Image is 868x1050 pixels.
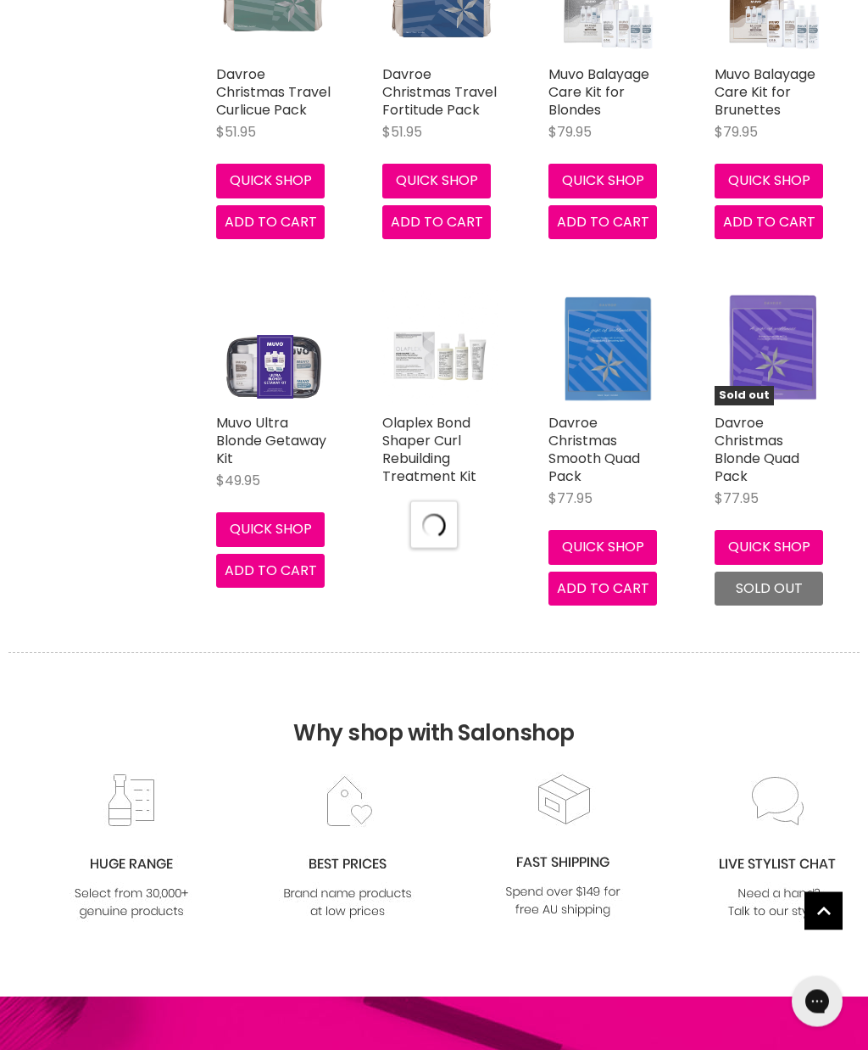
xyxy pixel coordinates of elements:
button: Quick shop [382,165,491,198]
a: Olaplex Bond Shaper Curl Rebuilding Treatment Kit [382,414,476,487]
a: Muvo Balayage Care Kit for Blondes [548,65,649,120]
span: $51.95 [216,123,256,142]
span: Sold out [715,387,774,406]
button: Quick shop [715,531,823,565]
button: Add to cart [715,206,823,240]
img: Muvo Ultra Blonde Getaway Kit [216,291,331,406]
button: Quick shop [548,165,657,198]
span: Add to cart [723,213,815,232]
span: $77.95 [548,489,593,509]
span: $49.95 [216,472,260,491]
a: Back to top [804,892,843,930]
button: Quick shop [216,165,325,198]
a: Davroe Christmas Smooth Quad Pack [548,291,664,406]
button: Quick shop [548,531,657,565]
img: fast.jpg [494,773,632,921]
span: $77.95 [715,489,759,509]
button: Add to cart [548,206,657,240]
h2: Why shop with Salonshop [8,653,860,773]
span: Back to top [804,892,843,936]
span: $79.95 [548,123,592,142]
a: Muvo Ultra Blonde Getaway Kit [216,414,326,469]
a: Davroe Christmas Smooth Quad Pack [548,414,640,487]
button: Quick shop [715,165,823,198]
span: Add to cart [225,561,317,581]
a: Davroe Christmas Blonde Quad Pack [715,414,799,487]
span: $51.95 [382,123,422,142]
a: Davroe Christmas Travel Curlicue Pack [216,65,331,120]
span: Add to cart [391,213,483,232]
button: Sold out [715,572,823,606]
img: Davroe Christmas Smooth Quad Pack [555,291,657,406]
a: Davroe Christmas Blonde Quad PackSold out [715,291,830,406]
img: Olaplex Bond Shaper Curl Rebuilding Treatment Kit [382,291,498,406]
span: Add to cart [557,213,649,232]
img: prices.jpg [279,774,416,923]
a: Muvo Balayage Care Kit for Brunettes [715,65,815,120]
span: Add to cart [557,579,649,599]
iframe: Gorgias live chat messenger [783,970,851,1033]
span: $79.95 [715,123,758,142]
a: Davroe Christmas Travel Fortitude Pack [382,65,497,120]
button: Add to cart [382,206,491,240]
button: Add to cart [216,206,325,240]
span: Add to cart [225,213,317,232]
img: Davroe Christmas Blonde Quad Pack [722,291,821,406]
button: Add to cart [216,555,325,589]
button: Quick shop [216,513,325,547]
button: Add to cart [548,572,657,606]
img: chat_c0a1c8f7-3133-4fc6-855f-7264552747f6.jpg [710,774,848,923]
span: Sold out [736,579,803,599]
img: range2_8cf790d4-220e-469f-917d-a18fed3854b6.jpg [63,774,200,923]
